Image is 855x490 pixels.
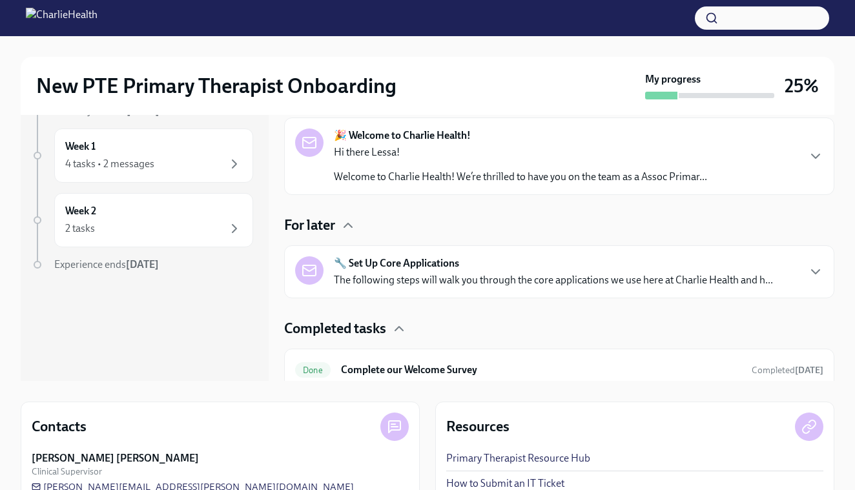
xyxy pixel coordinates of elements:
strong: My progress [645,72,701,87]
div: Completed tasks [284,319,834,338]
span: Completed [752,365,823,376]
h6: Complete our Welcome Survey [341,363,741,377]
strong: [DATE] [126,258,159,271]
h4: Completed tasks [284,319,386,338]
span: August 22nd, 2025 11:40 [752,364,823,376]
strong: [DATE] [795,365,823,376]
a: Week 22 tasks [31,193,253,247]
strong: 🎉 Welcome to Charlie Health! [334,128,471,143]
a: Week 14 tasks • 2 messages [31,128,253,183]
div: 4 tasks • 2 messages [65,157,154,171]
img: CharlieHealth [26,8,98,28]
h4: For later [284,216,335,235]
p: Welcome to Charlie Health! We’re thrilled to have you on the team as a Assoc Primar... [334,170,707,184]
strong: [PERSON_NAME] [PERSON_NAME] [32,451,199,465]
h6: Week 1 [65,139,96,154]
span: Clinical Supervisor [32,465,102,478]
p: Hi there Lessa! [334,145,707,159]
p: The following steps will walk you through the core applications we use here at Charlie Health and... [334,273,773,287]
h4: Contacts [32,417,87,436]
a: DoneComplete our Welcome SurveyCompleted[DATE] [295,360,823,380]
h2: New PTE Primary Therapist Onboarding [36,73,397,99]
div: 2 tasks [65,221,95,236]
h3: 25% [785,74,819,97]
h4: Resources [446,417,510,436]
span: Experience ends [54,258,159,271]
strong: 🔧 Set Up Core Applications [334,256,459,271]
span: Done [295,365,331,375]
div: For later [284,216,834,235]
h6: Week 2 [65,204,96,218]
a: Primary Therapist Resource Hub [446,451,590,465]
